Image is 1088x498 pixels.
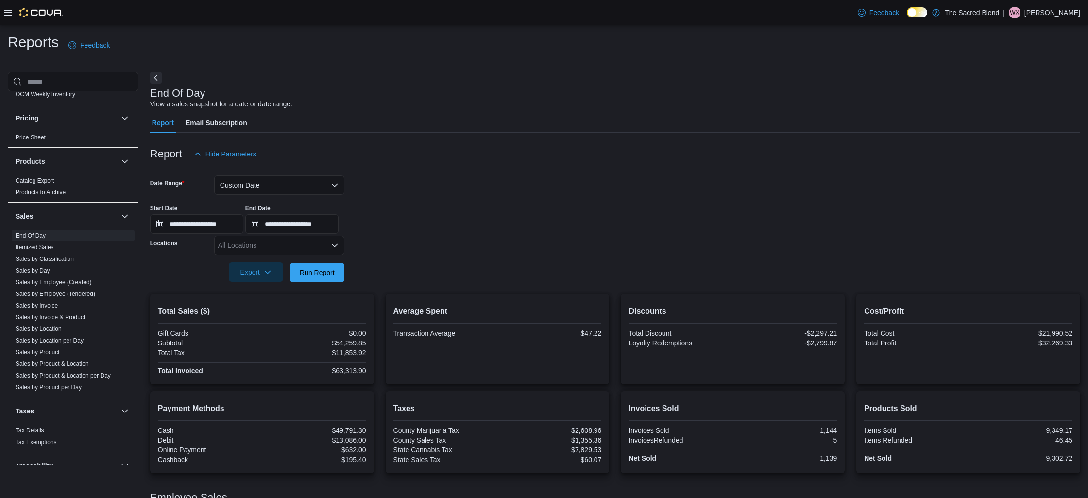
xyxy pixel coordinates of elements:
[16,383,82,391] span: Sales by Product per Day
[119,460,131,472] button: Traceability
[8,132,138,147] div: Pricing
[158,427,260,434] div: Cash
[970,427,1072,434] div: 9,349.17
[150,179,185,187] label: Date Range
[16,360,89,368] span: Sales by Product & Location
[264,367,366,375] div: $63,313.90
[393,446,495,454] div: State Cannabis Tax
[264,339,366,347] div: $54,259.85
[19,8,63,17] img: Cova
[16,314,85,321] a: Sales by Invoice & Product
[735,427,837,434] div: 1,144
[16,243,54,251] span: Itemized Sales
[16,189,66,196] a: Products to Archive
[735,454,837,462] div: 1,139
[869,8,899,17] span: Feedback
[16,406,117,416] button: Taxes
[119,112,131,124] button: Pricing
[158,329,260,337] div: Gift Cards
[16,372,111,379] a: Sales by Product & Location per Day
[16,156,117,166] button: Products
[158,446,260,454] div: Online Payment
[1009,7,1020,18] div: William Xavier
[629,329,731,337] div: Total Discount
[864,436,966,444] div: Items Refunded
[735,339,837,347] div: -$2,799.87
[264,446,366,454] div: $632.00
[235,262,277,282] span: Export
[264,456,366,464] div: $195.40
[119,155,131,167] button: Products
[158,403,366,414] h2: Payment Methods
[158,367,203,375] strong: Total Invoiced
[970,454,1072,462] div: 9,302.72
[8,175,138,202] div: Products
[499,427,601,434] div: $2,608.96
[16,156,45,166] h3: Products
[735,329,837,337] div: -$2,297.21
[264,329,366,337] div: $0.00
[629,403,837,414] h2: Invoices Sold
[119,210,131,222] button: Sales
[16,406,34,416] h3: Taxes
[864,454,892,462] strong: Net Sold
[150,99,292,109] div: View a sales snapshot for a date or date range.
[16,439,57,446] a: Tax Exemptions
[16,313,85,321] span: Sales by Invoice & Product
[629,427,731,434] div: Invoices Sold
[629,339,731,347] div: Loyalty Redemptions
[16,461,117,471] button: Traceability
[864,306,1072,317] h2: Cost/Profit
[16,113,38,123] h3: Pricing
[264,349,366,357] div: $11,853.92
[264,436,366,444] div: $13,086.00
[499,329,601,337] div: $47.22
[499,456,601,464] div: $60.07
[16,461,53,471] h3: Traceability
[864,339,966,347] div: Total Profit
[393,403,602,414] h2: Taxes
[16,134,46,141] span: Price Sheet
[16,232,46,239] a: End Of Day
[214,175,344,195] button: Custom Date
[16,290,95,298] span: Sales by Employee (Tendered)
[16,113,117,123] button: Pricing
[499,436,601,444] div: $1,355.36
[186,113,247,133] span: Email Subscription
[152,113,174,133] span: Report
[16,302,58,309] a: Sales by Invoice
[735,436,837,444] div: 5
[16,278,92,286] span: Sales by Employee (Created)
[16,348,60,356] span: Sales by Product
[158,339,260,347] div: Subtotal
[16,91,75,98] a: OCM Weekly Inventory
[80,40,110,50] span: Feedback
[16,256,74,262] a: Sales by Classification
[16,325,62,333] span: Sales by Location
[16,244,54,251] a: Itemized Sales
[1024,7,1080,18] p: [PERSON_NAME]
[629,306,837,317] h2: Discounts
[300,268,335,277] span: Run Report
[16,427,44,434] span: Tax Details
[16,361,89,367] a: Sales by Product & Location
[8,33,59,52] h1: Reports
[16,337,84,344] span: Sales by Location per Day
[393,436,495,444] div: County Sales Tax
[945,7,999,18] p: The Sacred Blend
[8,230,138,397] div: Sales
[970,436,1072,444] div: 46.45
[158,436,260,444] div: Debit
[150,148,182,160] h3: Report
[16,177,54,185] span: Catalog Export
[264,427,366,434] div: $49,791.30
[16,291,95,297] a: Sales by Employee (Tendered)
[864,329,966,337] div: Total Cost
[1010,7,1019,18] span: WX
[854,3,903,22] a: Feedback
[16,384,82,391] a: Sales by Product per Day
[16,211,117,221] button: Sales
